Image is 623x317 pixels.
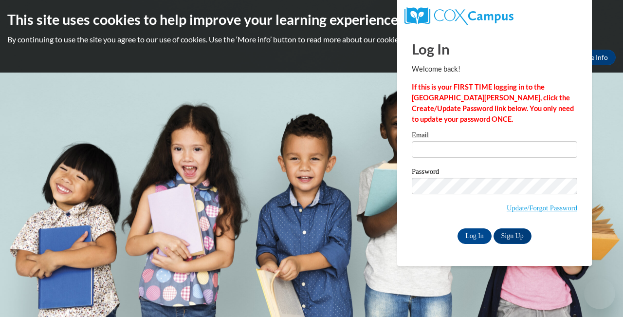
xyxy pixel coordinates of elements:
[7,10,616,29] h2: This site uses cookies to help improve your learning experience.
[412,168,577,178] label: Password
[404,7,513,25] img: COX Campus
[584,278,615,309] iframe: Button to launch messaging window
[412,39,577,59] h1: Log In
[412,64,577,75] p: Welcome back!
[412,131,577,141] label: Email
[458,228,492,244] input: Log In
[7,34,616,45] p: By continuing to use the site you agree to our use of cookies. Use the ‘More info’ button to read...
[570,50,616,65] a: More Info
[412,83,574,123] strong: If this is your FIRST TIME logging in to the [GEOGRAPHIC_DATA][PERSON_NAME], click the Create/Upd...
[507,204,577,212] a: Update/Forgot Password
[494,228,531,244] a: Sign Up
